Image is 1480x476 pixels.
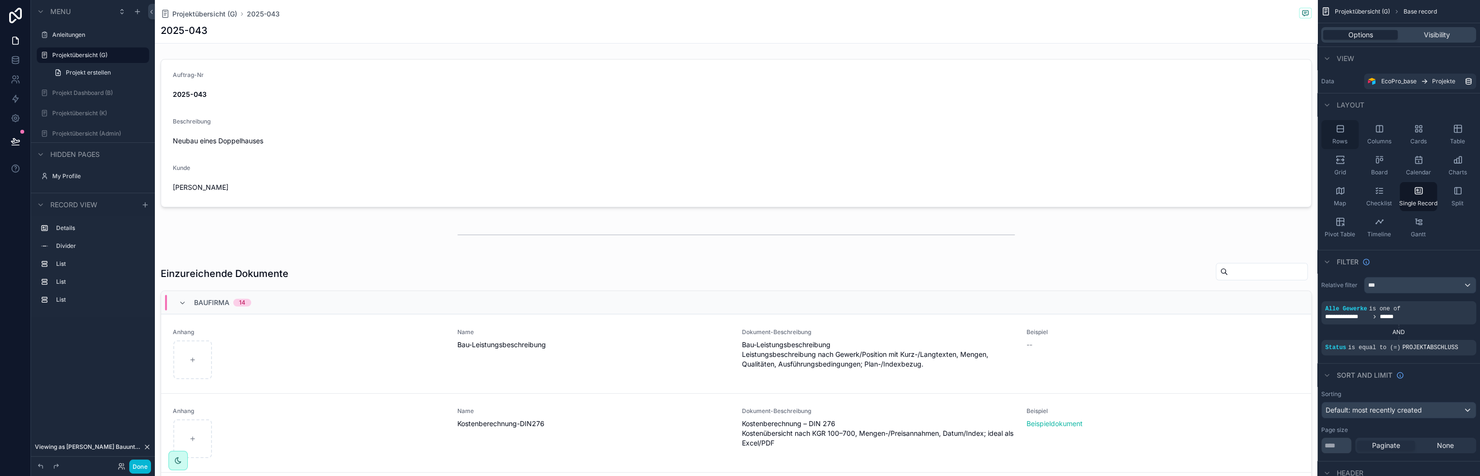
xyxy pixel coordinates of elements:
span: Projekt erstellen [66,69,111,77]
label: List [56,278,145,286]
label: Projektübersicht (Admin) [52,130,147,138]
span: Viewing as [PERSON_NAME] Bauunternehmen GmbH [35,443,143,451]
a: EcoPro_baseProjekte [1364,74,1476,89]
div: 14 [239,299,245,307]
span: Layout [1337,100,1364,110]
label: Anleitungen [52,31,147,39]
span: is one of [1369,306,1400,312]
img: Airtable Logo [1368,77,1375,85]
button: Default: most recently created [1321,402,1476,418]
button: Grid [1321,151,1359,180]
button: Checklist [1360,182,1398,211]
span: Cards [1410,138,1427,145]
span: Charts [1449,169,1467,176]
span: Record view [50,200,97,210]
span: Options [1348,30,1373,40]
span: Board [1371,169,1388,176]
span: Default: most recently created [1326,406,1422,414]
label: Projekt Dashboard (B) [52,89,147,97]
span: Split [1451,200,1464,207]
span: Columns [1367,138,1391,145]
span: Status [1325,344,1346,351]
button: Timeline [1360,213,1398,242]
button: Split [1439,182,1476,211]
label: Projektübersicht (G) [52,51,143,59]
label: List [56,296,145,304]
span: Menu [50,7,71,16]
div: AND [1321,328,1476,336]
button: Pivot Table [1321,213,1359,242]
span: Filter [1337,257,1359,267]
span: is equal to (=) [1348,344,1400,351]
label: Data [1321,77,1360,85]
label: Page size [1321,426,1348,434]
span: Calendar [1406,169,1431,176]
button: Columns [1360,120,1398,149]
label: My Profile [52,172,147,180]
button: Calendar [1400,151,1437,180]
span: Visibility [1424,30,1450,40]
a: Projektübersicht (G) [161,9,237,19]
div: scrollable content [31,216,155,317]
span: EcoPro_base [1381,77,1417,85]
span: Single Record [1399,200,1437,207]
button: Charts [1439,151,1476,180]
button: Map [1321,182,1359,211]
span: Sort And Limit [1337,370,1392,380]
button: Cards [1400,120,1437,149]
span: Timeline [1367,230,1391,238]
span: Alle Gewerke [1325,306,1367,312]
span: Projektübersicht (G) [1335,8,1390,15]
button: Done [129,460,151,474]
span: Checklist [1366,200,1392,207]
span: Grid [1334,169,1346,176]
label: Relative filter [1321,281,1360,289]
span: Table [1450,138,1465,145]
a: Projekt erstellen [48,65,149,80]
label: Details [56,224,145,232]
button: Gantt [1400,213,1437,242]
span: Base record [1404,8,1437,15]
button: Table [1439,120,1476,149]
label: Projektübersicht (K) [52,109,147,117]
span: Projekte [1432,77,1455,85]
span: Pivot Table [1325,230,1355,238]
span: Rows [1332,138,1347,145]
button: Board [1360,151,1398,180]
button: Rows [1321,120,1359,149]
span: Paginate [1372,441,1400,450]
span: Baufirma [194,298,229,307]
a: 2025-043 [247,9,280,19]
h1: 2025-043 [161,24,208,37]
button: Single Record [1400,182,1437,211]
span: None [1437,441,1454,450]
span: Gantt [1411,230,1426,238]
label: List [56,260,145,268]
label: Sorting [1321,390,1341,398]
span: PROJEKTABSCHLUSS [1402,344,1458,351]
label: Divider [56,242,145,250]
span: Map [1334,200,1346,207]
span: Hidden pages [50,150,100,159]
span: Projektübersicht (G) [172,9,237,19]
span: View [1337,54,1354,63]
